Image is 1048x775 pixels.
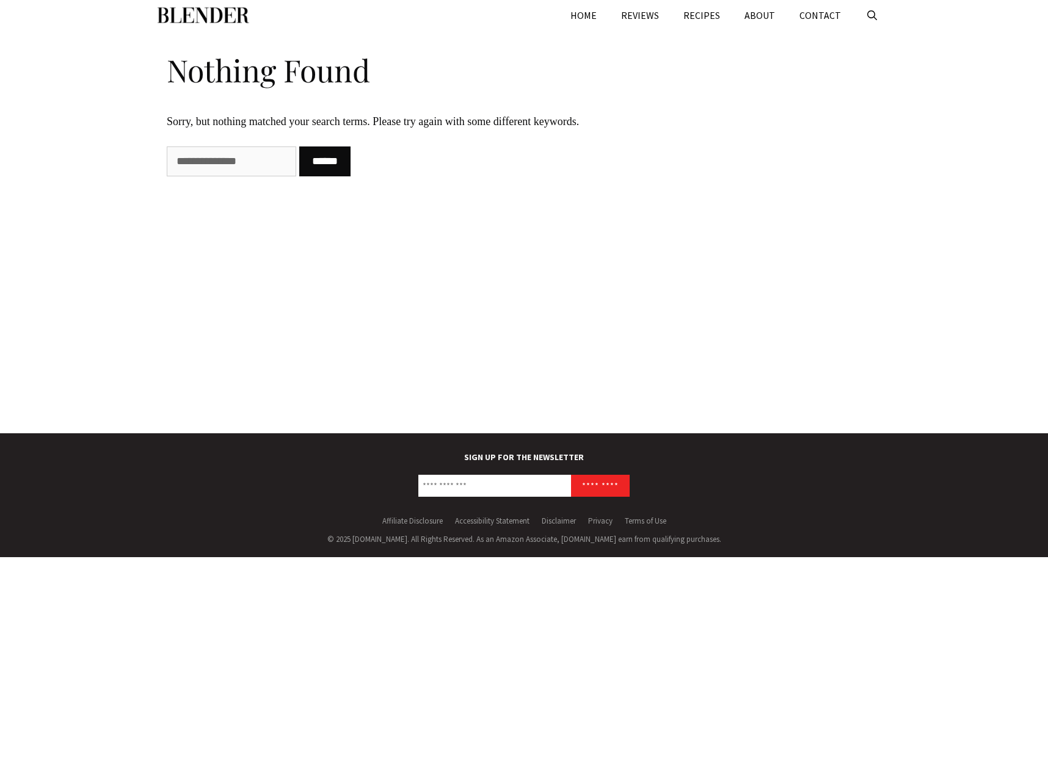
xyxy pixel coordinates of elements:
[167,114,680,130] p: Sorry, but nothing matched your search terms. Please try again with some different keywords.
[455,516,529,526] a: Accessibility Statement
[542,516,576,526] a: Disclaimer
[588,516,613,526] a: Privacy
[382,516,443,526] a: Affiliate Disclosure
[158,452,890,469] label: SIGN UP FOR THE NEWSLETTER
[707,49,872,415] iframe: Advertisement
[158,533,890,546] div: © 2025 [DOMAIN_NAME]. All Rights Reserved. As an Amazon Associate, [DOMAIN_NAME] earn from qualif...
[625,516,666,526] a: Terms of Use
[167,43,680,92] h1: Nothing Found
